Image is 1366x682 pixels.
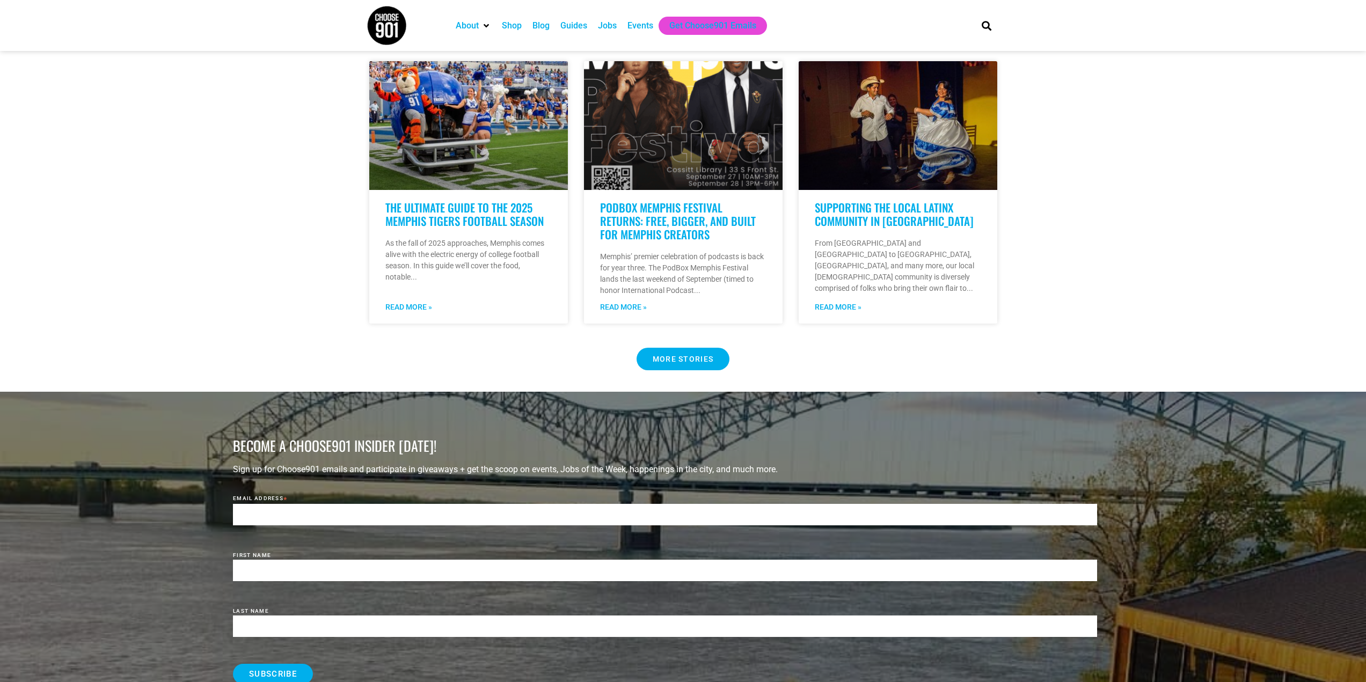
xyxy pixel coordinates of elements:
label: Email Address [233,493,1097,502]
p: From [GEOGRAPHIC_DATA] and [GEOGRAPHIC_DATA] to [GEOGRAPHIC_DATA], [GEOGRAPHIC_DATA], and many mo... [815,238,981,294]
a: PodBox Memphis Festival Returns: Free, Bigger, and Built for Memphis Creators [600,199,756,243]
a: Get Choose901 Emails [669,19,756,32]
a: Read more about The Ultimate Guide to the 2025 Memphis Tigers Football Season [385,302,432,313]
a: Guides [560,19,587,32]
p: Memphis’ premier celebration of podcasts is back for year three. The PodBox Memphis Festival land... [600,251,766,296]
h3: BECOME A CHOOSE901 INSIDER [DATE]! [233,437,770,454]
a: Read more about Supporting the Local Latinx Community in Memphis [815,302,861,313]
nav: Main nav [450,17,963,35]
span: Sign up for Choose901 emails and participate in giveaways + get the scoop on events, Jobs of the ... [233,464,778,474]
a: Jobs [598,19,617,32]
a: Read more about PodBox Memphis Festival Returns: Free, Bigger, and Built for Memphis Creators [600,302,647,313]
a: The Ultimate Guide to the 2025 Memphis Tigers Football Season [385,199,544,229]
div: Search [977,17,995,34]
a: Events [627,19,653,32]
a: MORE STORIES [637,348,730,370]
a: About [456,19,479,32]
a: Blog [532,19,550,32]
a: Shop [502,19,522,32]
label: Last Name [233,608,1097,614]
label: First Name [233,552,1097,558]
p: As the fall of 2025 approaches, Memphis comes alive with the electric energy of college football ... [385,238,552,283]
a: A mascot and cheerleaders on a blue vehicle celebrate on a football field, with more cheerleaders... [369,61,568,190]
span: MORE STORIES [653,355,714,363]
div: About [450,17,496,35]
a: Supporting the Local Latinx Community in [GEOGRAPHIC_DATA] [815,199,974,229]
